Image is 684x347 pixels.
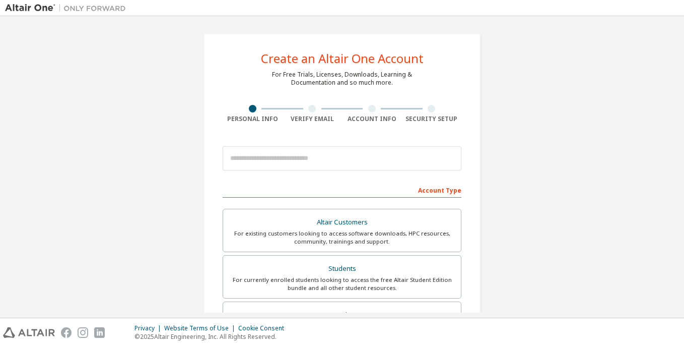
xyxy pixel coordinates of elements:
[134,324,164,332] div: Privacy
[78,327,88,338] img: instagram.svg
[223,182,461,198] div: Account Type
[223,115,283,123] div: Personal Info
[134,332,290,341] p: © 2025 Altair Engineering, Inc. All Rights Reserved.
[229,276,455,292] div: For currently enrolled students looking to access the free Altair Student Edition bundle and all ...
[164,324,238,332] div: Website Terms of Use
[342,115,402,123] div: Account Info
[402,115,462,123] div: Security Setup
[61,327,72,338] img: facebook.svg
[283,115,343,123] div: Verify Email
[229,262,455,276] div: Students
[3,327,55,338] img: altair_logo.svg
[94,327,105,338] img: linkedin.svg
[5,3,131,13] img: Altair One
[229,308,455,322] div: Faculty
[238,324,290,332] div: Cookie Consent
[261,52,424,65] div: Create an Altair One Account
[229,215,455,229] div: Altair Customers
[272,71,412,87] div: For Free Trials, Licenses, Downloads, Learning & Documentation and so much more.
[229,229,455,246] div: For existing customers looking to access software downloads, HPC resources, community, trainings ...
